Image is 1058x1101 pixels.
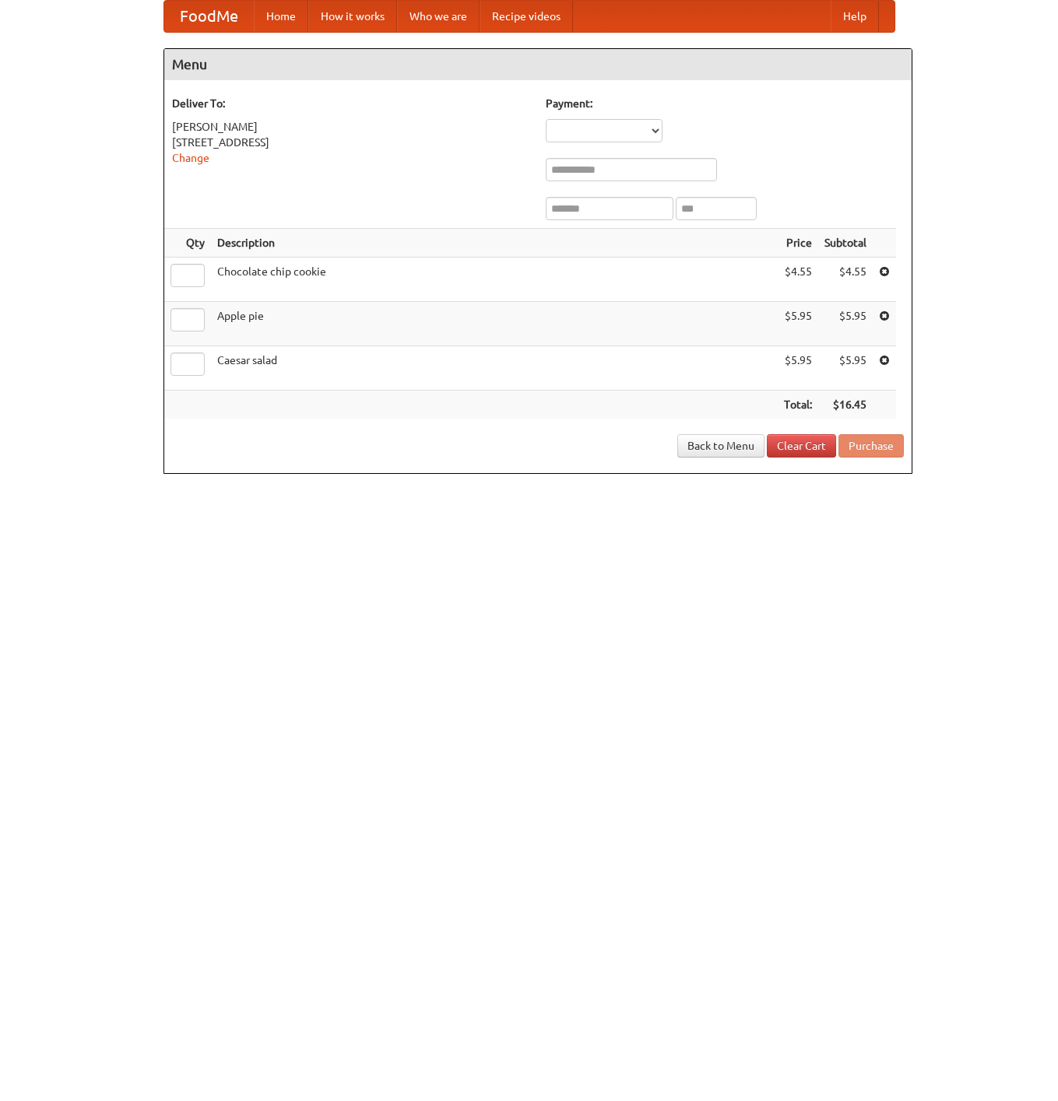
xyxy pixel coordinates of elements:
[164,229,211,258] th: Qty
[831,1,879,32] a: Help
[211,229,778,258] th: Description
[172,119,530,135] div: [PERSON_NAME]
[778,229,818,258] th: Price
[172,96,530,111] h5: Deliver To:
[838,434,904,458] button: Purchase
[818,258,873,302] td: $4.55
[778,302,818,346] td: $5.95
[546,96,904,111] h5: Payment:
[211,302,778,346] td: Apple pie
[778,258,818,302] td: $4.55
[172,152,209,164] a: Change
[767,434,836,458] a: Clear Cart
[308,1,397,32] a: How it works
[164,49,912,80] h4: Menu
[818,302,873,346] td: $5.95
[164,1,254,32] a: FoodMe
[818,346,873,391] td: $5.95
[677,434,765,458] a: Back to Menu
[818,391,873,419] th: $16.45
[211,346,778,391] td: Caesar salad
[397,1,480,32] a: Who we are
[172,135,530,150] div: [STREET_ADDRESS]
[818,229,873,258] th: Subtotal
[778,346,818,391] td: $5.95
[211,258,778,302] td: Chocolate chip cookie
[480,1,573,32] a: Recipe videos
[778,391,818,419] th: Total:
[254,1,308,32] a: Home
